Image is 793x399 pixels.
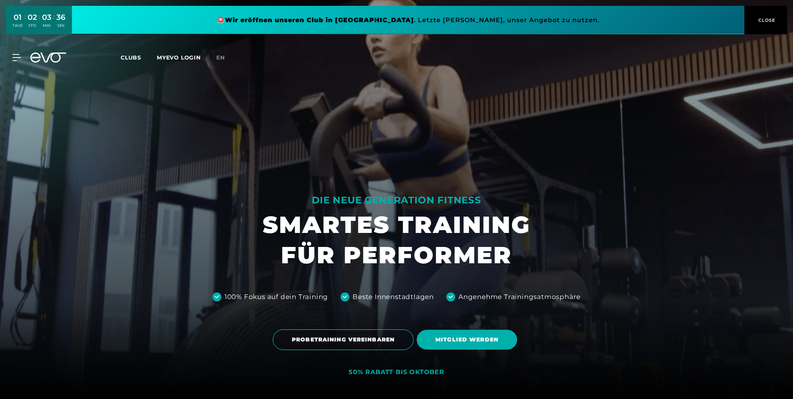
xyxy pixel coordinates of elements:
[28,12,37,23] div: 02
[25,12,26,33] div: :
[216,53,234,62] a: en
[216,54,225,61] span: en
[273,324,417,356] a: PROBETRAINING VEREINBAREN
[756,17,775,24] span: CLOSE
[28,23,37,28] div: STD
[263,194,530,206] div: DIE NEUE GENERATION FITNESS
[744,6,787,34] button: CLOSE
[121,54,157,61] a: Clubs
[56,12,65,23] div: 36
[12,23,23,28] div: TAGE
[56,23,65,28] div: SEK
[12,12,23,23] div: 01
[121,54,141,61] span: Clubs
[225,292,328,302] div: 100% Fokus auf dein Training
[39,12,40,33] div: :
[42,23,51,28] div: MIN
[292,336,395,344] span: PROBETRAINING VEREINBAREN
[157,54,201,61] a: MYEVO LOGIN
[349,368,444,376] div: 50% RABATT BIS OKTOBER
[435,336,498,344] span: MITGLIED WERDEN
[53,12,54,33] div: :
[42,12,51,23] div: 03
[417,324,520,355] a: MITGLIED WERDEN
[353,292,434,302] div: Beste Innenstadtlagen
[458,292,581,302] div: Angenehme Trainingsatmosphäre
[263,210,530,270] h1: SMARTES TRAINING FÜR PERFORMER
